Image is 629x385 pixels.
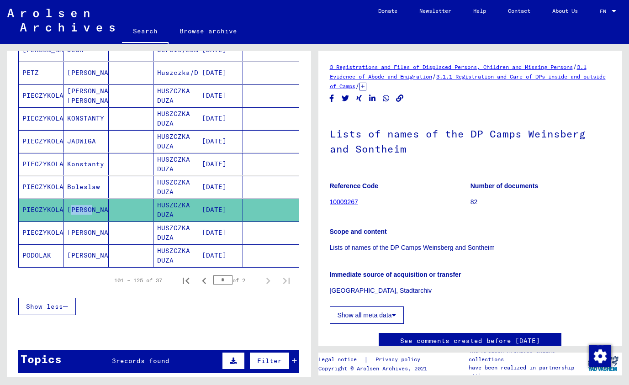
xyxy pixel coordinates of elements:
[153,199,198,221] mat-cell: HUSZCZKA DUZA
[381,93,391,104] button: Share on WhatsApp
[19,222,63,244] mat-cell: PIECZYKOLAN
[469,347,584,364] p: The Arolsen Archives online collections
[19,153,63,175] mat-cell: PIECZYKOLAN
[573,63,577,71] span: /
[198,222,243,244] mat-cell: [DATE]
[330,73,606,90] a: 3.1.1 Registration and Care of DPs inside and outside of Camps
[19,62,63,84] mat-cell: PETZ
[169,20,248,42] a: Browse archive
[19,107,63,130] mat-cell: PIECZYKOLAN
[153,153,198,175] mat-cell: HUSZCZKA DUZA
[330,63,573,70] a: 3 Registrations and Files of Displaced Persons, Children and Missing Persons
[368,355,431,364] a: Privacy policy
[116,357,169,365] span: records found
[198,176,243,198] mat-cell: [DATE]
[330,306,404,324] button: Show all meta data
[198,244,243,267] mat-cell: [DATE]
[63,107,108,130] mat-cell: KONSTANTY
[19,176,63,198] mat-cell: PIECZYKOLAN
[400,336,540,346] a: See comments created before [DATE]
[327,93,337,104] button: Share on Facebook
[213,276,259,285] div: of 2
[195,271,213,290] button: Previous page
[330,286,611,295] p: [GEOGRAPHIC_DATA], Stadtarchiv
[198,130,243,153] mat-cell: [DATE]
[112,357,116,365] span: 3
[318,355,364,364] a: Legal notice
[318,364,431,373] p: Copyright © Arolsen Archives, 2021
[330,243,611,253] p: Lists of names of the DP Camps Weinsberg and Sontheim
[63,199,108,221] mat-cell: [PERSON_NAME]
[354,93,364,104] button: Share on Xing
[318,355,431,364] div: |
[177,271,195,290] button: First page
[586,352,620,375] img: yv_logo.png
[198,62,243,84] mat-cell: [DATE]
[470,197,611,207] p: 82
[7,9,115,32] img: Arolsen_neg.svg
[589,345,611,367] div: Change consent
[368,93,377,104] button: Share on LinkedIn
[153,62,198,84] mat-cell: Huszczka/Duza
[432,72,436,80] span: /
[153,130,198,153] mat-cell: HUSZCZKA DUZA
[330,271,461,278] b: Immediate source of acquisition or transfer
[198,153,243,175] mat-cell: [DATE]
[249,352,290,369] button: Filter
[19,130,63,153] mat-cell: PIECZYKOLAN
[259,271,277,290] button: Next page
[330,182,379,190] b: Reference Code
[589,345,611,367] img: Change consent
[600,8,606,15] mat-select-trigger: EN
[153,244,198,267] mat-cell: HUSZCZKA DUZA
[153,84,198,107] mat-cell: HUSZCZKA DUZA
[330,198,358,206] a: 10009267
[63,84,108,107] mat-cell: [PERSON_NAME] [PERSON_NAME]
[63,244,108,267] mat-cell: [PERSON_NAME]
[19,84,63,107] mat-cell: PIECZYKOLAN
[469,364,584,380] p: have been realized in partnership with
[198,107,243,130] mat-cell: [DATE]
[198,199,243,221] mat-cell: [DATE]
[63,130,108,153] mat-cell: JADWIGA
[330,113,611,168] h1: Lists of names of the DP Camps Weinsberg and Sontheim
[63,222,108,244] mat-cell: [PERSON_NAME]
[355,82,359,90] span: /
[395,93,405,104] button: Copy link
[153,107,198,130] mat-cell: HUSZCZKA DUZA
[330,228,387,235] b: Scope and content
[122,20,169,44] a: Search
[277,271,296,290] button: Last page
[18,298,76,315] button: Show less
[114,276,162,285] div: 101 – 125 of 37
[63,62,108,84] mat-cell: [PERSON_NAME]
[341,93,350,104] button: Share on Twitter
[63,176,108,198] mat-cell: Boleslaw
[26,302,63,311] span: Show less
[19,199,63,221] mat-cell: PIECZYKOLAN
[63,153,108,175] mat-cell: Konstanty
[153,222,198,244] mat-cell: HUSZCZKA DUZA
[257,357,282,365] span: Filter
[19,244,63,267] mat-cell: PODOLAK
[470,182,539,190] b: Number of documents
[153,176,198,198] mat-cell: HUSZCZKA DUZA
[21,351,62,367] div: Topics
[198,84,243,107] mat-cell: [DATE]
